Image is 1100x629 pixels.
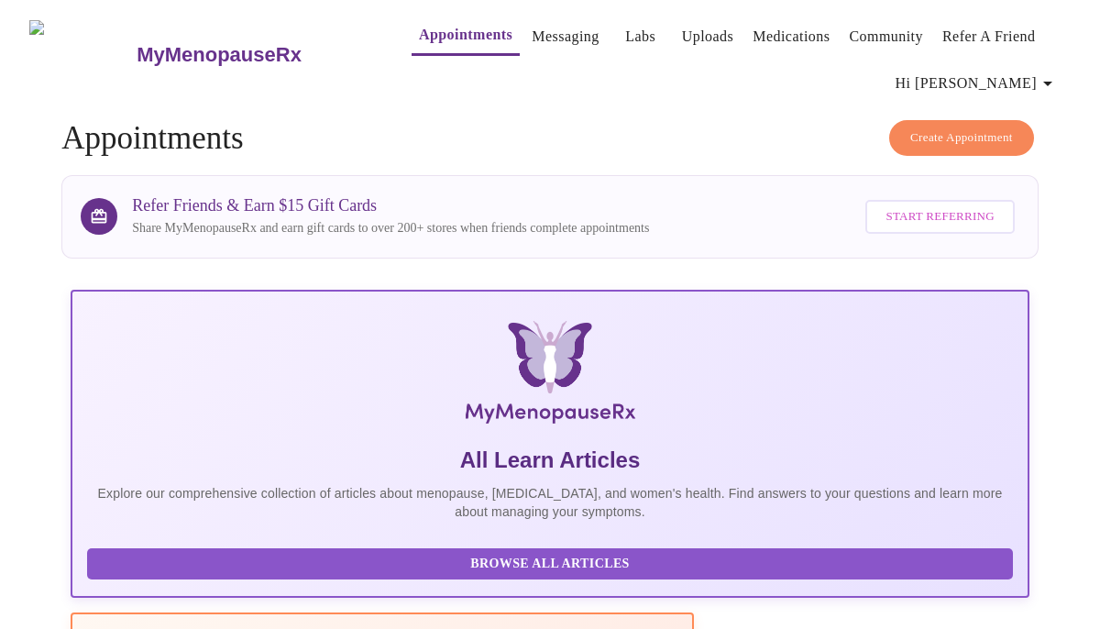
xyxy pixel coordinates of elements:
a: Uploads [682,24,734,50]
span: Hi [PERSON_NAME] [896,71,1059,96]
h5: All Learn Articles [87,446,1013,475]
button: Community [841,18,930,55]
h4: Appointments [61,120,1039,157]
span: Browse All Articles [105,553,995,576]
button: Uploads [675,18,742,55]
a: Start Referring [861,191,1018,243]
p: Share MyMenopauseRx and earn gift cards to over 200+ stores when friends complete appointments [132,219,649,237]
button: Labs [611,18,670,55]
a: Messaging [532,24,599,50]
a: Medications [753,24,830,50]
button: Appointments [412,17,520,56]
a: Browse All Articles [87,555,1017,570]
button: Hi [PERSON_NAME] [888,65,1066,102]
p: Explore our comprehensive collection of articles about menopause, [MEDICAL_DATA], and women's hea... [87,484,1013,521]
button: Refer a Friend [935,18,1043,55]
span: Create Appointment [910,127,1013,149]
h3: Refer Friends & Earn $15 Gift Cards [132,196,649,215]
button: Create Appointment [889,120,1034,156]
span: Start Referring [885,206,994,227]
h3: MyMenopauseRx [137,43,302,67]
button: Messaging [524,18,606,55]
a: Appointments [419,22,512,48]
button: Browse All Articles [87,548,1013,580]
a: MyMenopauseRx [135,23,375,87]
a: Refer a Friend [942,24,1036,50]
img: MyMenopauseRx Logo [29,20,135,89]
button: Medications [745,18,837,55]
a: Community [849,24,923,50]
button: Start Referring [865,200,1014,234]
img: MyMenopauseRx Logo [231,321,869,431]
a: Labs [625,24,655,50]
